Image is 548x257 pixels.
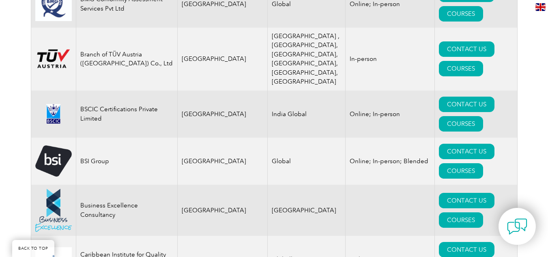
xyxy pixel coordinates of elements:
a: BACK TO TOP [12,240,54,257]
td: [GEOGRAPHIC_DATA] [268,185,346,236]
td: Global [268,138,346,185]
img: en [535,3,546,11]
td: Branch of TÜV Austria ([GEOGRAPHIC_DATA]) Co., Ltd [76,28,177,91]
td: [GEOGRAPHIC_DATA] [177,28,268,91]
a: COURSES [439,6,483,22]
img: ad2ea39e-148b-ed11-81ac-0022481565fd-logo.png [35,49,72,69]
td: BSCIC Certifications Private Limited [76,91,177,138]
td: BSI Group [76,138,177,185]
a: CONTACT US [439,41,494,57]
td: [GEOGRAPHIC_DATA] [177,138,268,185]
a: COURSES [439,61,483,76]
img: contact-chat.png [507,216,527,237]
img: 48df379e-2966-eb11-a812-00224814860b-logo.png [35,189,72,232]
td: [GEOGRAPHIC_DATA] [177,185,268,236]
a: COURSES [439,116,483,132]
img: 5f72c78c-dabc-ea11-a814-000d3a79823d-logo.png [35,145,72,177]
a: CONTACT US [439,193,494,208]
a: CONTACT US [439,144,494,159]
a: COURSES [439,163,483,179]
td: India Global [268,91,346,138]
td: Business Excellence Consultancy [76,185,177,236]
td: Online; In-person; Blended [346,138,435,185]
a: CONTACT US [439,97,494,112]
td: In-person [346,28,435,91]
td: [GEOGRAPHIC_DATA] ,[GEOGRAPHIC_DATA], [GEOGRAPHIC_DATA], [GEOGRAPHIC_DATA], [GEOGRAPHIC_DATA], [G... [268,28,346,91]
td: Online; In-person [346,91,435,138]
td: [GEOGRAPHIC_DATA] [177,91,268,138]
a: COURSES [439,212,483,228]
img: d624547b-a6e0-e911-a812-000d3a795b83-logo.png [35,104,72,124]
